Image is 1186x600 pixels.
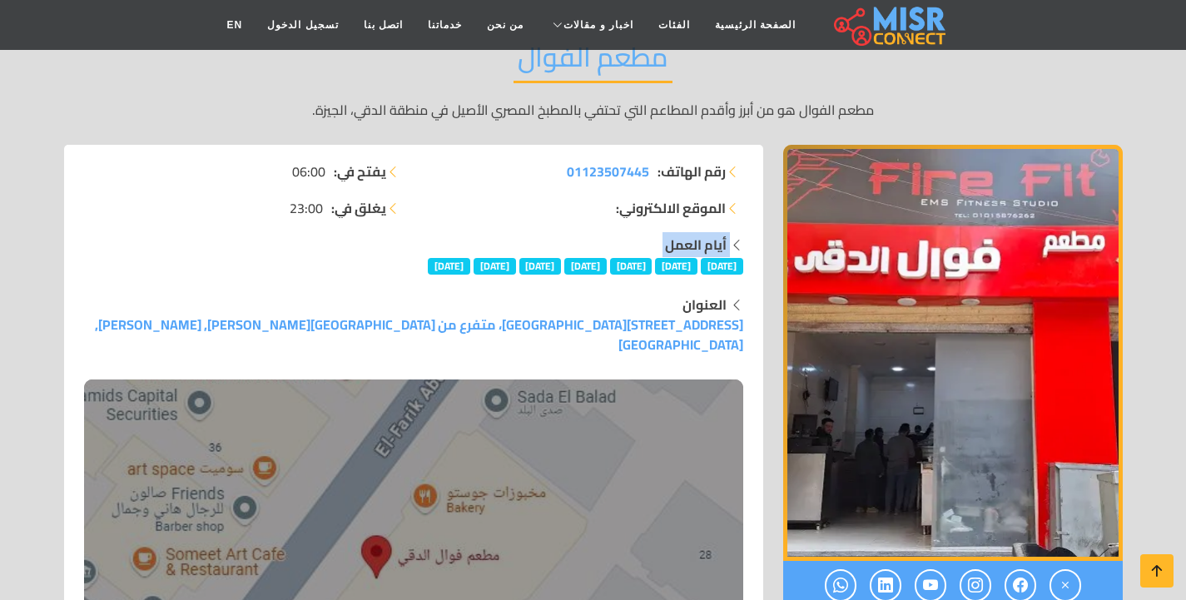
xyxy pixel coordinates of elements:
strong: الموقع الالكتروني: [616,198,726,218]
span: [DATE] [428,258,470,275]
a: الصفحة الرئيسية [702,9,808,41]
p: مطعم الفوال هو من أبرز وأقدم المطاعم التي تحتفي بالمطبخ المصري الأصيل في منطقة الدقي، الجيزة. [64,100,1123,120]
img: main.misr_connect [834,4,945,46]
h2: مطعم الفوال [514,41,672,83]
span: 23:00 [290,198,323,218]
a: خدماتنا [415,9,474,41]
a: اتصل بنا [351,9,415,41]
strong: رقم الهاتف: [658,161,726,181]
span: اخبار و مقالات [563,17,633,32]
a: الفئات [646,9,702,41]
span: [DATE] [519,258,562,275]
span: 01123507445 [567,159,649,184]
a: EN [215,9,256,41]
a: 01123507445 [567,161,649,181]
strong: يغلق في: [331,198,386,218]
span: [DATE] [655,258,697,275]
div: 1 / 1 [783,145,1123,561]
a: اخبار و مقالات [536,9,646,41]
strong: أيام العمل [665,232,727,257]
span: 06:00 [292,161,325,181]
strong: يفتح في: [334,161,386,181]
img: مطعم الفوال [783,145,1123,561]
strong: العنوان [682,292,727,317]
span: [DATE] [701,258,743,275]
a: تسجيل الدخول [255,9,350,41]
span: [DATE] [610,258,653,275]
span: [DATE] [474,258,516,275]
a: من نحن [474,9,536,41]
span: [DATE] [564,258,607,275]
